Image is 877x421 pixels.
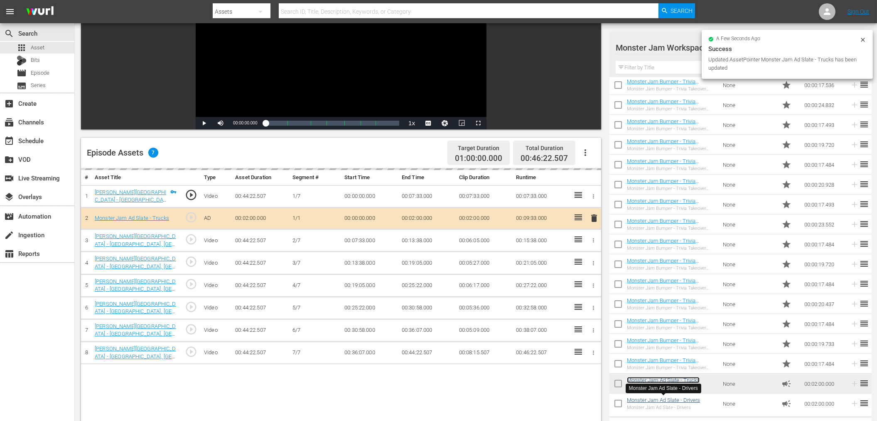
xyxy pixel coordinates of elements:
[859,358,869,368] span: reorder
[801,214,847,234] td: 00:00:23.552
[720,274,778,294] td: None
[781,319,791,329] span: Promo
[801,274,847,294] td: 00:00:17.484
[95,346,176,375] a: [PERSON_NAME][GEOGRAPHIC_DATA] - [GEOGRAPHIC_DATA], [GEOGRAPHIC_DATA] - World Finals (7/7)
[627,206,716,211] div: Monster Jam Bumper - Trivia Takeover Question 5 - OUT
[859,119,869,129] span: reorder
[398,185,456,207] td: 00:07:33.000
[17,43,27,53] span: Asset
[850,280,859,289] svg: Add to Episode
[859,338,869,348] span: reorder
[95,278,176,308] a: [PERSON_NAME][GEOGRAPHIC_DATA] - [GEOGRAPHIC_DATA], [GEOGRAPHIC_DATA] - World Finals (4/7)
[781,140,791,150] span: Promo
[801,95,847,115] td: 00:00:24.832
[201,252,232,274] td: Video
[81,207,91,229] td: 2
[31,56,40,64] span: Bits
[627,325,716,331] div: Monster Jam Bumper - Trivia Takeover Question 3 - OUT
[17,56,27,66] div: Bits
[4,29,14,39] span: Search
[859,80,869,90] span: reorder
[4,212,14,221] span: Automation
[627,405,700,410] div: Monster Jam Ad Slate - Drivers
[850,220,859,229] svg: Add to Episode
[781,379,791,389] span: Ad
[289,274,341,297] td: 4/7
[437,117,453,129] button: Jump To Time
[781,259,791,269] span: Promo
[95,215,169,221] a: Monster Jam Ad Slate - Trucks
[720,75,778,95] td: None
[232,319,289,341] td: 00:44:22.507
[212,117,229,129] button: Mute
[708,56,857,72] div: Updated AssetPointer Monster Jam Ad Slate - Trucks has been updated
[850,100,859,110] svg: Add to Episode
[31,44,44,52] span: Asset
[4,136,14,146] span: Schedule
[859,139,869,149] span: reorder
[850,180,859,189] svg: Add to Episode
[781,200,791,209] span: Promo
[801,394,847,414] td: 00:02:00.000
[289,170,341,185] th: Segment #
[201,297,232,319] td: Video
[31,69,49,77] span: Episode
[859,219,869,229] span: reorder
[185,346,197,358] span: play_circle_outline
[4,173,14,183] span: Live Streaming
[859,319,869,329] span: reorder
[629,385,698,392] div: Monster Jam Ad Slate - Drivers
[850,120,859,129] svg: Add to Episode
[720,155,778,175] td: None
[196,117,212,129] button: Play
[456,274,513,297] td: 00:06:17.000
[850,80,859,90] svg: Add to Episode
[627,98,699,111] a: Monster Jam Bumper - Trivia Takeover Answer 7 - IN
[720,354,778,374] td: None
[720,374,778,394] td: None
[781,279,791,289] span: Promo
[850,160,859,169] svg: Add to Episode
[850,140,859,149] svg: Add to Episode
[720,254,778,274] td: None
[781,219,791,229] span: Promo
[455,154,502,163] span: 01:00:00.000
[95,189,167,219] a: [PERSON_NAME][GEOGRAPHIC_DATA] - [GEOGRAPHIC_DATA], [GEOGRAPHIC_DATA] - World Finals (1/7)
[720,115,778,135] td: None
[801,334,847,354] td: 00:00:19.733
[801,175,847,195] td: 00:00:20.928
[456,207,513,229] td: 00:02:00.000
[627,337,699,350] a: Monster Jam Bumper - Trivia Takeover Answer 1 - IN
[720,214,778,234] td: None
[848,8,869,15] a: Sign Out
[781,120,791,130] span: Promo
[341,252,398,274] td: 00:13:38.000
[201,342,232,364] td: Video
[720,314,778,334] td: None
[81,252,91,274] td: 4
[398,297,456,319] td: 00:30:58.000
[201,185,232,207] td: Video
[232,229,289,252] td: 00:44:22.507
[456,229,513,252] td: 00:06:05.000
[513,207,570,229] td: 00:09:33.000
[850,240,859,249] svg: Add to Episode
[185,301,197,313] span: play_circle_outline
[341,207,398,229] td: 00:00:00.000
[201,207,232,229] td: AD
[781,80,791,90] span: Promo
[398,319,456,341] td: 00:36:07.000
[627,297,699,310] a: Monster Jam Bumper - Trivia Takeover Answer 3 - IN
[627,86,716,92] div: Monster Jam Bumper - Trivia Takeover Question 8 - OUT
[627,118,699,131] a: Monster Jam Bumper - Trivia Takeover Question 7 - OUT
[801,195,847,214] td: 00:00:17.493
[87,148,158,158] div: Episode Assets
[720,195,778,214] td: None
[627,218,699,230] a: Monster Jam Bumper - Trivia Takeover Answer 4 - IN
[456,297,513,319] td: 00:05:36.000
[201,229,232,252] td: Video
[859,159,869,169] span: reorder
[4,192,14,202] span: Overlays
[341,319,398,341] td: 00:30:58.000
[456,319,513,341] td: 00:05:09.000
